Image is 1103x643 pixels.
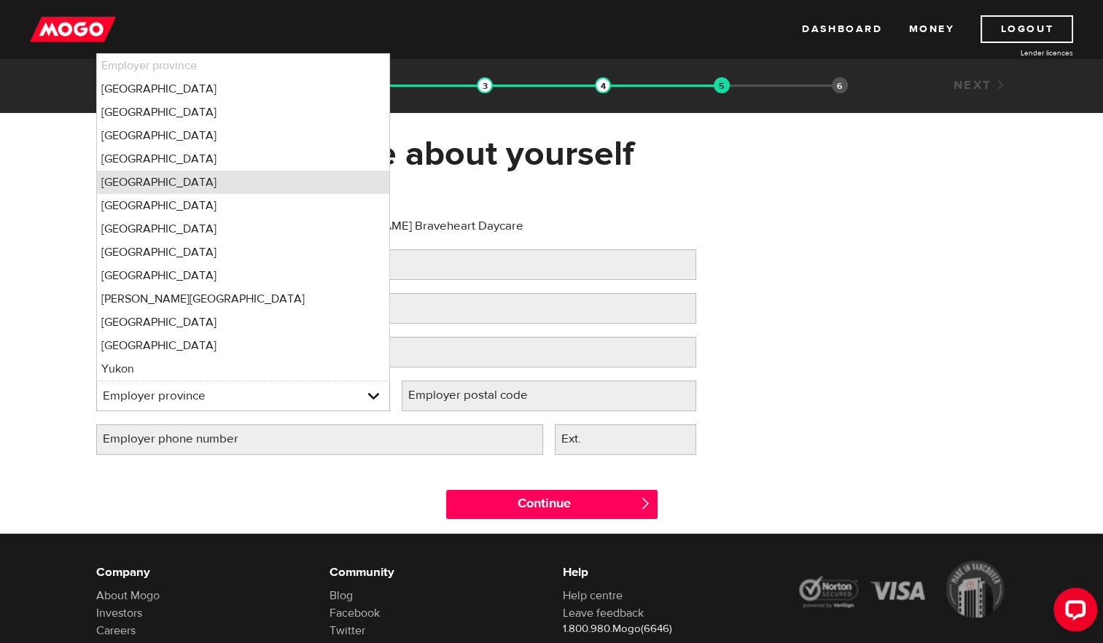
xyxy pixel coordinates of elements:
li: [GEOGRAPHIC_DATA] [97,124,390,147]
li: [GEOGRAPHIC_DATA] [97,171,390,194]
iframe: LiveChat chat widget [1042,582,1103,643]
li: [GEOGRAPHIC_DATA] [97,334,390,357]
li: [GEOGRAPHIC_DATA] [97,77,390,101]
li: [GEOGRAPHIC_DATA] [97,147,390,171]
h6: Help [563,564,774,581]
a: Money [908,15,954,43]
li: Employer province [97,54,390,77]
a: About Mogo [96,588,160,603]
a: Facebook [330,606,380,620]
a: Help centre [563,588,623,603]
li: [GEOGRAPHIC_DATA] [97,264,390,287]
a: Blog [330,588,353,603]
h6: Company [96,564,308,581]
li: [GEOGRAPHIC_DATA] [97,311,390,334]
li: [GEOGRAPHIC_DATA] [97,101,390,124]
p: Please tell us about your employment at [PERSON_NAME] Braveheart Daycare [96,217,696,235]
span:  [639,497,652,510]
li: [GEOGRAPHIC_DATA] [97,217,390,241]
a: Lender licences [964,47,1073,58]
a: Logout [981,15,1073,43]
h6: Community [330,564,541,581]
li: [PERSON_NAME][GEOGRAPHIC_DATA] [97,287,390,311]
a: Investors [96,606,142,620]
a: Leave feedback [563,606,644,620]
p: 1.800.980.Mogo(6646) [563,622,774,636]
a: Next [953,77,1007,93]
label: Employer postal code [402,381,558,410]
img: legal-icons-92a2ffecb4d32d839781d1b4e4802d7b.png [796,561,1007,617]
li: Yukon [97,357,390,381]
a: Careers [96,623,136,638]
h1: Please tell us more about yourself [96,135,1007,173]
img: transparent-188c492fd9eaac0f573672f40bb141c2.gif [477,77,493,93]
label: Ext. [555,424,611,454]
a: Dashboard [802,15,882,43]
img: mogo_logo-11ee424be714fa7cbb0f0f49df9e16ec.png [30,15,116,43]
li: [GEOGRAPHIC_DATA] [97,241,390,264]
label: Employer phone number [96,424,268,454]
img: transparent-188c492fd9eaac0f573672f40bb141c2.gif [595,77,611,93]
img: transparent-188c492fd9eaac0f573672f40bb141c2.gif [714,77,730,93]
a: Twitter [330,623,365,638]
li: [GEOGRAPHIC_DATA] [97,194,390,217]
input: Continue [446,490,658,519]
